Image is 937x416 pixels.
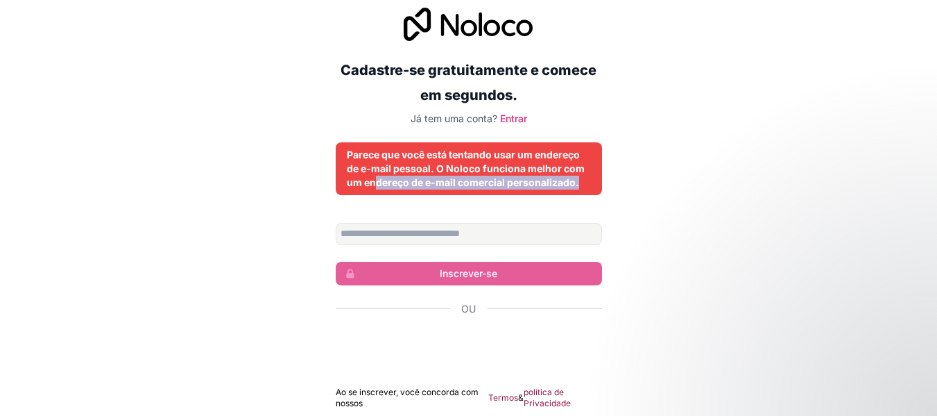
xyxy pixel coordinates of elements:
input: Endereço de email [336,223,602,245]
font: Parece que você está tentando usar um endereço de e-mail pessoal. O Noloco funciona melhor com um... [347,149,585,188]
font: Inscrever-se [440,267,497,279]
a: Entrar [500,113,527,124]
font: Termos [488,392,518,403]
font: política de Privacidade [524,387,571,408]
iframe: Botão "Fazer login com o Google" [329,331,609,362]
iframe: Mensagem de notificação do intercomunicador [660,312,937,409]
font: Ao se inscrever, você concorda com nossos [336,387,479,408]
font: & [518,392,524,403]
font: Já tem uma conta? [411,113,497,124]
a: política de Privacidade [524,387,602,409]
font: Cadastre-se gratuitamente e comece em segundos. [341,62,596,103]
font: Ou [461,303,476,315]
button: Inscrever-se [336,262,602,285]
a: Termos [488,392,518,403]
